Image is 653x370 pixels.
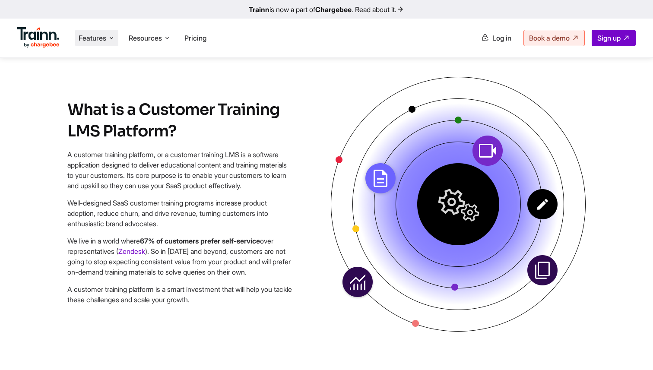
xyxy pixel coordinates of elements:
p: A customer training platform is a smart investment that will help you tackle these challenges and... [67,284,294,305]
a: Log in [476,30,517,46]
span: Sign up [597,34,621,42]
h2: What is a Customer Training LMS Platform? [67,99,294,142]
iframe: Chat Widget [610,329,653,370]
span: Resources [129,33,162,43]
span: Log in [492,34,511,42]
p: We live in a world where over representatives ( ). So in [DATE] and beyond, customers are not goi... [67,236,294,277]
p: Well-designed SaaS customer training programs increase product adoption, reduce churn, and drive ... [67,198,294,229]
span: Features [79,33,106,43]
p: A customer training platform, or a customer training LMS is a software application designed to de... [67,149,294,191]
a: Book a demo [523,30,585,46]
img: Illustration showcasing that Trainn is an all-in-one customer training platform. [331,77,586,332]
a: Sign up [592,30,636,46]
img: Trainn Logo [17,27,60,48]
a: Zendesk [118,247,145,256]
a: Pricing [184,34,206,42]
b: Trainn [249,5,269,14]
span: Book a demo [529,34,570,42]
b: Chargebee [315,5,352,14]
b: 67% of customers prefer self-service [140,237,260,245]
